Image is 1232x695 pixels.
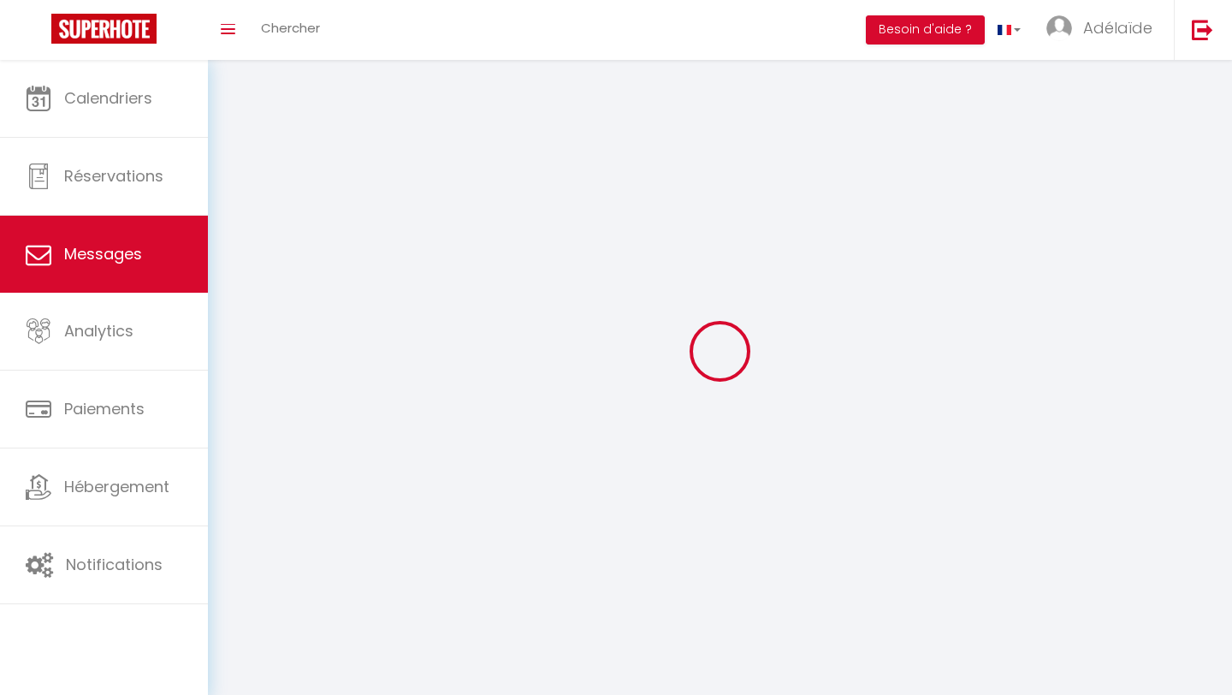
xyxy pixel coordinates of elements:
span: Paiements [64,398,145,419]
span: Notifications [66,554,163,575]
span: Réservations [64,165,163,187]
span: Analytics [64,320,133,342]
iframe: Chat [1159,618,1219,682]
span: Chercher [261,19,320,37]
button: Besoin d'aide ? [866,15,985,45]
img: logout [1192,19,1213,40]
span: Calendriers [64,87,152,109]
span: Adélaïde [1083,17,1152,39]
span: Messages [64,243,142,264]
span: Hébergement [64,476,169,497]
button: Ouvrir le widget de chat LiveChat [14,7,65,58]
img: ... [1046,15,1072,41]
img: Super Booking [51,14,157,44]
